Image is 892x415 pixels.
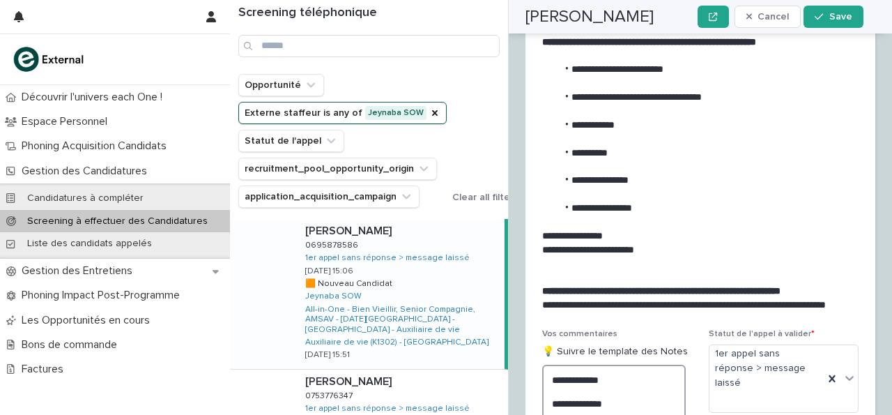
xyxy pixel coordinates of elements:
[829,12,852,22] span: Save
[16,193,155,204] p: Candidatures à compléter
[238,74,324,96] button: Opportunité
[305,350,350,360] p: [DATE] 15:51
[238,158,437,180] button: recruitment_pool_opportunity_origin
[709,330,815,338] span: Statut de l'appel à valider
[305,276,395,289] p: 🟧 Nouveau Candidat
[447,187,518,208] button: Clear all filters
[542,330,617,338] span: Vos commentaires
[305,372,394,388] p: [PERSON_NAME]
[305,305,499,335] a: All-in-One - Bien Vieillir, Senior Compagnie, AMSAV - [DATE][GEOGRAPHIC_DATA] - [GEOGRAPHIC_DATA]...
[305,238,361,250] p: 0695878586
[238,102,447,124] button: Externe staffeur
[16,165,158,178] p: Gestion des Candidatures
[238,130,344,152] button: Statut de l'appel
[16,338,128,352] p: Bons de commande
[305,338,489,347] a: Auxiliaire de vie (K1302) - [GEOGRAPHIC_DATA]
[16,314,161,327] p: Les Opportunités en cours
[16,289,191,302] p: Phoning Impact Post-Programme
[16,91,174,104] p: Découvrir l'univers each One !
[16,115,118,128] p: Espace Personnel
[305,388,355,401] p: 0753776347
[16,139,178,153] p: Phoning Acquisition Candidats
[238,35,500,57] input: Search
[305,266,353,276] p: [DATE] 15:06
[803,6,863,28] button: Save
[305,222,394,238] p: [PERSON_NAME]
[16,264,144,278] p: Gestion des Entretiens
[735,6,801,28] button: Cancel
[16,216,219,227] p: Screening à effectuer des Candidatures
[305,404,470,414] a: 1er appel sans réponse > message laissé
[230,219,508,370] a: [PERSON_NAME][PERSON_NAME] 06958785860695878586 1er appel sans réponse > message laissé [DATE] 15...
[758,12,789,22] span: Cancel
[542,345,692,359] p: 💡 Suivre le template des Notes
[715,347,818,390] span: 1er appel sans réponse > message laissé
[452,193,518,202] span: Clear all filters
[525,7,654,27] h2: [PERSON_NAME]
[238,186,420,208] button: application_acquisition_campaign
[238,6,500,21] h1: Screening téléphonique
[305,292,362,301] a: Jeynaba SOW
[305,253,470,263] a: 1er appel sans réponse > message laissé
[16,238,163,250] p: Liste des candidats appelés
[16,363,75,376] p: Factures
[11,45,88,73] img: bc51vvfgR2QLHU84CWIQ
